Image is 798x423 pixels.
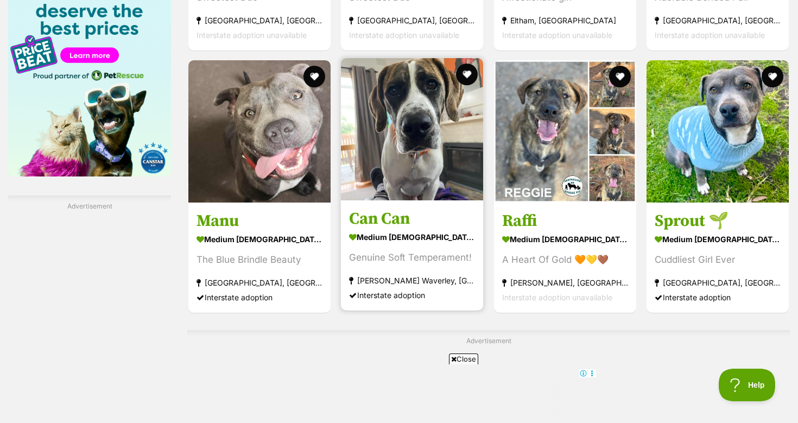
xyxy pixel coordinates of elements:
[349,250,475,265] div: Genuine Soft Temperament!
[197,290,322,305] div: Interstate adoption
[197,211,322,231] h3: Manu
[655,290,781,305] div: Interstate adoption
[502,231,628,247] strong: medium [DEMOGRAPHIC_DATA] Dog
[502,30,612,39] span: Interstate adoption unavailable
[502,211,628,231] h3: Raffi
[197,252,322,267] div: The Blue Brindle Beauty
[655,30,765,39] span: Interstate adoption unavailable
[655,252,781,267] div: Cuddliest Girl Ever
[201,369,597,418] iframe: Advertisement
[647,203,789,313] a: Sprout 🌱 medium [DEMOGRAPHIC_DATA] Dog Cuddliest Girl Ever [GEOGRAPHIC_DATA], [GEOGRAPHIC_DATA] I...
[655,211,781,231] h3: Sprout 🌱
[341,200,483,311] a: Can Can medium [DEMOGRAPHIC_DATA] Dog Genuine Soft Temperament! [PERSON_NAME] Waverley, [GEOGRAPH...
[762,66,783,87] button: favourite
[349,288,475,302] div: Interstate adoption
[449,353,478,364] span: Close
[188,203,331,313] a: Manu medium [DEMOGRAPHIC_DATA] Dog The Blue Brindle Beauty [GEOGRAPHIC_DATA], [GEOGRAPHIC_DATA] I...
[502,12,628,27] strong: Eltham, [GEOGRAPHIC_DATA]
[188,60,331,203] img: Manu - American Staffordshire Terrier Dog
[349,229,475,245] strong: medium [DEMOGRAPHIC_DATA] Dog
[719,369,776,401] iframe: Help Scout Beacon - Open
[655,231,781,247] strong: medium [DEMOGRAPHIC_DATA] Dog
[457,64,478,85] button: favourite
[609,66,631,87] button: favourite
[349,273,475,288] strong: [PERSON_NAME] Waverley, [GEOGRAPHIC_DATA]
[502,252,628,267] div: A Heart Of Gold 🧡💛🤎
[502,293,612,302] span: Interstate adoption unavailable
[197,12,322,27] strong: [GEOGRAPHIC_DATA], [GEOGRAPHIC_DATA]
[647,60,789,203] img: Sprout 🌱 - Shar Pei x Staffordshire Bull Terrier Dog
[197,275,322,290] strong: [GEOGRAPHIC_DATA], [GEOGRAPHIC_DATA]
[502,275,628,290] strong: [PERSON_NAME], [GEOGRAPHIC_DATA]
[349,12,475,27] strong: [GEOGRAPHIC_DATA], [GEOGRAPHIC_DATA]
[303,66,325,87] button: favourite
[197,231,322,247] strong: medium [DEMOGRAPHIC_DATA] Dog
[197,30,307,39] span: Interstate adoption unavailable
[349,209,475,229] h3: Can Can
[494,203,636,313] a: Raffi medium [DEMOGRAPHIC_DATA] Dog A Heart Of Gold 🧡💛🤎 [PERSON_NAME], [GEOGRAPHIC_DATA] Intersta...
[341,58,483,200] img: Can Can - Beagle x Bull Arab Dog
[349,30,459,39] span: Interstate adoption unavailable
[494,60,636,203] img: Raffi - Nova Scotia Duck Tolling Retriever Dog
[655,275,781,290] strong: [GEOGRAPHIC_DATA], [GEOGRAPHIC_DATA]
[655,12,781,27] strong: [GEOGRAPHIC_DATA], [GEOGRAPHIC_DATA]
